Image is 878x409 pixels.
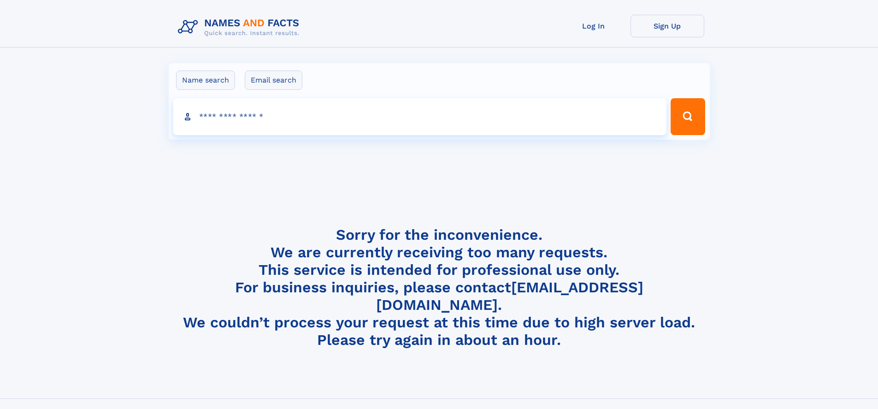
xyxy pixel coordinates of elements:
[174,15,307,40] img: Logo Names and Facts
[245,71,302,90] label: Email search
[671,98,705,135] button: Search Button
[631,15,704,37] a: Sign Up
[557,15,631,37] a: Log In
[376,279,643,314] a: [EMAIL_ADDRESS][DOMAIN_NAME]
[173,98,667,135] input: search input
[176,71,235,90] label: Name search
[174,226,704,349] h4: Sorry for the inconvenience. We are currently receiving too many requests. This service is intend...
